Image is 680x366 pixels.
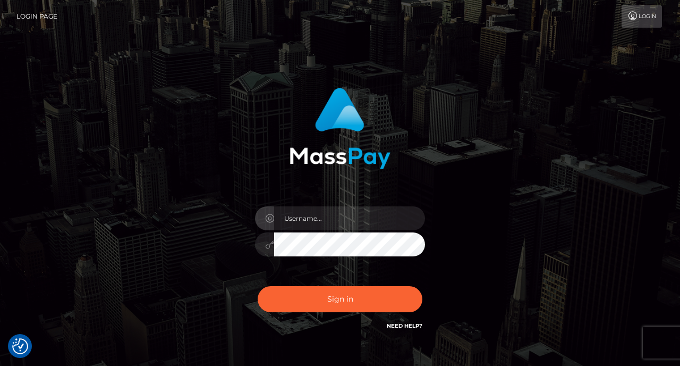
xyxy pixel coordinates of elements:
[12,338,28,354] button: Consent Preferences
[16,5,57,28] a: Login Page
[274,206,425,230] input: Username...
[258,286,422,312] button: Sign in
[387,322,422,329] a: Need Help?
[622,5,662,28] a: Login
[12,338,28,354] img: Revisit consent button
[290,88,390,169] img: MassPay Login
